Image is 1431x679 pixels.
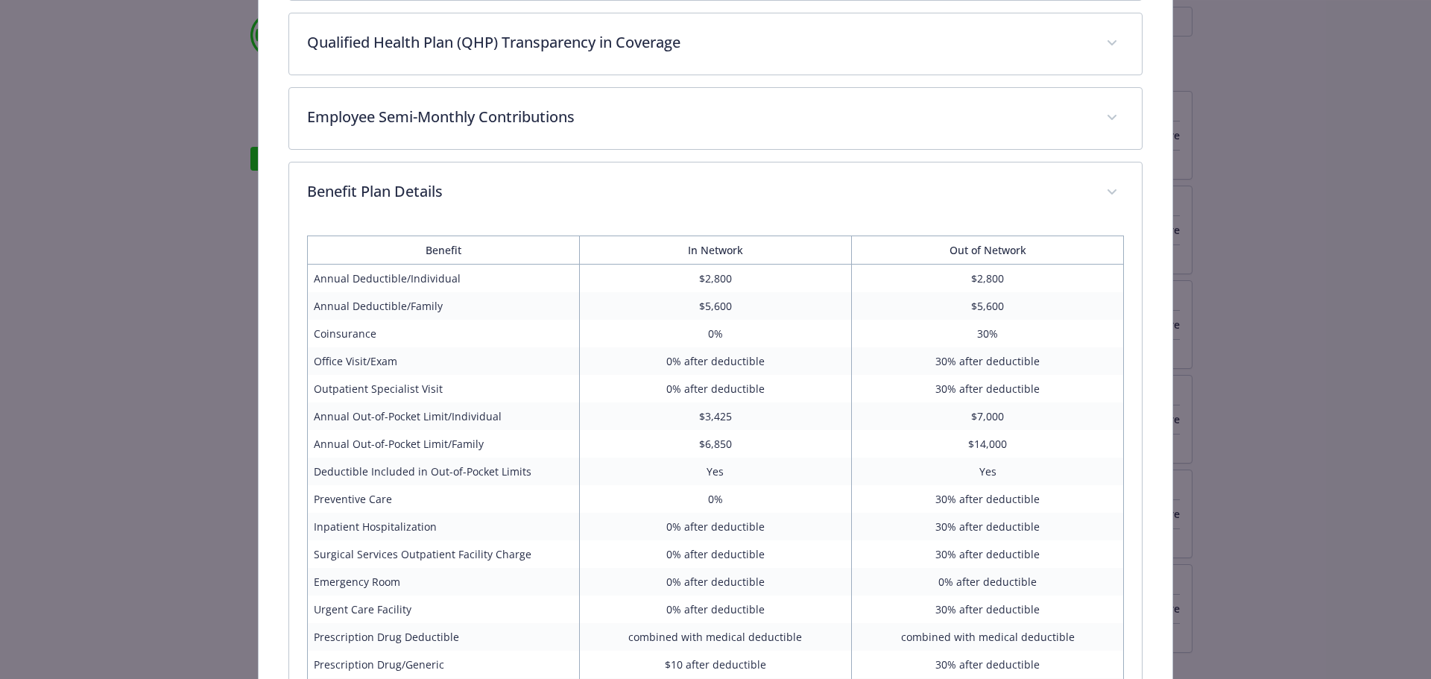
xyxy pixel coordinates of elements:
td: 30% after deductible [852,651,1124,678]
td: 0% after deductible [579,347,851,375]
td: 30% after deductible [852,596,1124,623]
td: combined with medical deductible [852,623,1124,651]
th: Out of Network [852,236,1124,265]
td: Yes [579,458,851,485]
td: Prescription Drug/Generic [307,651,579,678]
td: 30% [852,320,1124,347]
td: 0% after deductible [852,568,1124,596]
td: $5,600 [579,292,851,320]
div: Qualified Health Plan (QHP) Transparency in Coverage [289,13,1143,75]
td: combined with medical deductible [579,623,851,651]
td: Inpatient Hospitalization [307,513,579,540]
p: Benefit Plan Details [307,180,1089,203]
td: 30% after deductible [852,485,1124,513]
td: Annual Out-of-Pocket Limit/Individual [307,402,579,430]
td: $10 after deductible [579,651,851,678]
td: 0% [579,485,851,513]
td: Deductible Included in Out-of-Pocket Limits [307,458,579,485]
div: Benefit Plan Details [289,162,1143,224]
td: 0% after deductible [579,513,851,540]
td: 0% after deductible [579,568,851,596]
td: $6,850 [579,430,851,458]
td: $7,000 [852,402,1124,430]
td: 30% after deductible [852,540,1124,568]
td: Surgical Services Outpatient Facility Charge [307,540,579,568]
td: Coinsurance [307,320,579,347]
td: Annual Deductible/Family [307,292,579,320]
td: 30% after deductible [852,375,1124,402]
th: In Network [579,236,851,265]
td: $2,800 [852,265,1124,293]
td: $14,000 [852,430,1124,458]
td: Annual Out-of-Pocket Limit/Family [307,430,579,458]
p: Employee Semi-Monthly Contributions [307,106,1089,128]
td: $5,600 [852,292,1124,320]
td: 0% after deductible [579,375,851,402]
td: 0% after deductible [579,596,851,623]
td: Urgent Care Facility [307,596,579,623]
td: Outpatient Specialist Visit [307,375,579,402]
td: Emergency Room [307,568,579,596]
td: 30% after deductible [852,347,1124,375]
td: Office Visit/Exam [307,347,579,375]
td: Preventive Care [307,485,579,513]
td: 0% after deductible [579,540,851,568]
td: Yes [852,458,1124,485]
td: Annual Deductible/Individual [307,265,579,293]
th: Benefit [307,236,579,265]
p: Qualified Health Plan (QHP) Transparency in Coverage [307,31,1089,54]
td: $3,425 [579,402,851,430]
td: Prescription Drug Deductible [307,623,579,651]
td: 30% after deductible [852,513,1124,540]
td: $2,800 [579,265,851,293]
td: 0% [579,320,851,347]
div: Employee Semi-Monthly Contributions [289,88,1143,149]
